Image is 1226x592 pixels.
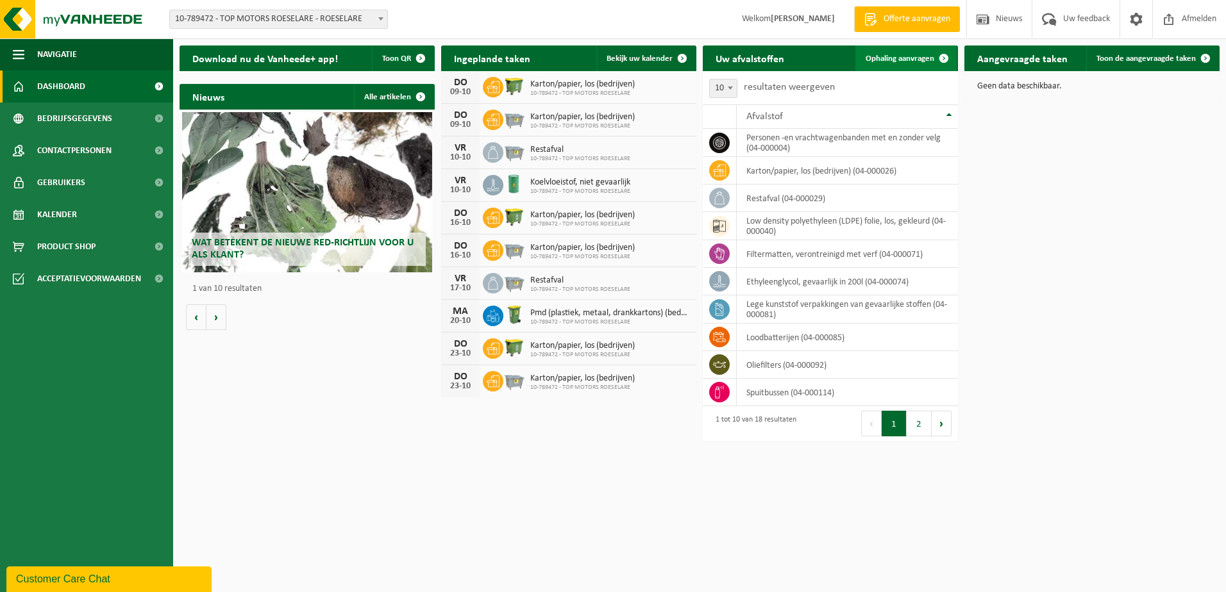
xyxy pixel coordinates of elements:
[861,411,882,436] button: Previous
[37,135,112,167] span: Contactpersonen
[530,341,635,351] span: Karton/papier, los (bedrijven)
[448,78,473,88] div: DO
[503,206,525,227] img: WB-1100-HPE-GN-50
[737,351,958,379] td: oliefilters (04-000092)
[737,379,958,406] td: spuitbussen (04-000114)
[182,112,432,272] a: Wat betekent de nieuwe RED-richtlijn voor u als klant?
[448,176,473,186] div: VR
[907,411,932,436] button: 2
[744,82,835,92] label: resultaten weergeven
[372,45,433,71] button: Toon QR
[448,284,473,293] div: 17-10
[503,108,525,129] img: WB-2500-GAL-GY-01
[703,45,797,70] h2: Uw afvalstoffen
[746,111,783,122] span: Afvalstof
[37,263,141,295] span: Acceptatievoorwaarden
[709,409,796,438] div: 1 tot 10 van 18 resultaten
[530,286,630,293] span: 10-789472 - TOP MOTORS ROESELARE
[448,208,473,218] div: DO
[441,45,543,70] h2: Ingeplande taken
[37,167,85,199] span: Gebruikers
[206,304,226,330] button: Volgende
[354,84,433,110] a: Alle artikelen
[530,79,635,90] span: Karton/papier, los (bedrijven)
[180,45,351,70] h2: Download nu de Vanheede+ app!
[530,384,635,391] span: 10-789472 - TOP MOTORS ROESELARE
[932,411,952,436] button: Next
[37,38,77,70] span: Navigatie
[448,251,473,260] div: 16-10
[530,155,630,163] span: 10-789472 - TOP MOTORS ROESELARE
[854,6,960,32] a: Offerte aanvragen
[737,212,958,240] td: low density polyethyleen (LDPE) folie, los, gekleurd (04-000040)
[503,369,525,391] img: WB-2500-GAL-GY-01
[530,318,690,326] span: 10-789472 - TOP MOTORS ROESELARE
[866,54,934,63] span: Ophaling aanvragen
[503,336,525,358] img: WB-1100-HPE-GN-50
[737,240,958,268] td: filtermatten, verontreinigd met verf (04-000071)
[448,382,473,391] div: 23-10
[607,54,673,63] span: Bekijk uw kalender
[771,14,835,24] strong: [PERSON_NAME]
[186,304,206,330] button: Vorige
[448,143,473,153] div: VR
[710,79,737,97] span: 10
[530,122,635,130] span: 10-789472 - TOP MOTORS ROESELARE
[448,274,473,284] div: VR
[503,75,525,97] img: WB-1100-HPE-GN-50
[448,241,473,251] div: DO
[977,82,1207,91] p: Geen data beschikbaar.
[596,45,695,71] a: Bekijk uw kalender
[37,103,112,135] span: Bedrijfsgegevens
[448,218,473,227] div: 16-10
[737,157,958,185] td: karton/papier, los (bedrijven) (04-000026)
[448,186,473,195] div: 10-10
[448,153,473,162] div: 10-10
[530,188,630,195] span: 10-789472 - TOP MOTORS ROESELARE
[382,54,411,63] span: Toon QR
[530,220,635,228] span: 10-789472 - TOP MOTORS ROESELARE
[1086,45,1218,71] a: Toon de aangevraagde taken
[6,564,214,592] iframe: chat widget
[737,129,958,157] td: personen -en vrachtwagenbanden met en zonder velg (04-000004)
[37,231,96,263] span: Product Shop
[530,351,635,359] span: 10-789472 - TOP MOTORS ROESELARE
[503,304,525,325] img: WB-0240-HPE-GN-50
[448,339,473,349] div: DO
[448,372,473,382] div: DO
[503,140,525,162] img: WB-2500-GAL-GY-01
[737,295,958,324] td: lege kunststof verpakkingen van gevaarlijke stoffen (04-000081)
[37,199,77,231] span: Kalender
[964,45,1080,70] h2: Aangevraagde taken
[503,271,525,293] img: WB-2500-GAL-GY-01
[180,84,237,109] h2: Nieuws
[37,70,85,103] span: Dashboard
[503,238,525,260] img: WB-2500-GAL-GY-01
[880,13,953,26] span: Offerte aanvragen
[448,306,473,317] div: MA
[1096,54,1196,63] span: Toon de aangevraagde taken
[192,238,414,260] span: Wat betekent de nieuwe RED-richtlijn voor u als klant?
[448,120,473,129] div: 09-10
[169,10,388,29] span: 10-789472 - TOP MOTORS ROESELARE - ROESELARE
[192,284,428,293] p: 1 van 10 resultaten
[737,268,958,295] td: ethyleenglycol, gevaarlijk in 200l (04-000074)
[530,243,635,253] span: Karton/papier, los (bedrijven)
[737,185,958,212] td: restafval (04-000029)
[448,317,473,325] div: 20-10
[530,275,630,286] span: Restafval
[855,45,957,71] a: Ophaling aanvragen
[448,110,473,120] div: DO
[530,210,635,220] span: Karton/papier, los (bedrijven)
[530,308,690,318] span: Pmd (plastiek, metaal, drankkartons) (bedrijven)
[530,253,635,261] span: 10-789472 - TOP MOTORS ROESELARE
[530,145,630,155] span: Restafval
[709,79,737,98] span: 10
[737,324,958,351] td: loodbatterijen (04-000085)
[882,411,907,436] button: 1
[170,10,387,28] span: 10-789472 - TOP MOTORS ROESELARE - ROESELARE
[530,177,630,188] span: Koelvloeistof, niet gevaarlijk
[530,374,635,384] span: Karton/papier, los (bedrijven)
[530,90,635,97] span: 10-789472 - TOP MOTORS ROESELARE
